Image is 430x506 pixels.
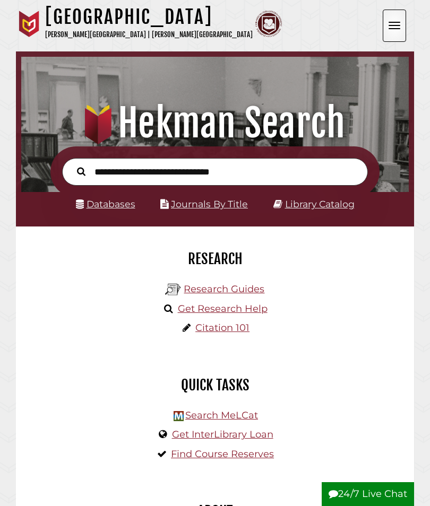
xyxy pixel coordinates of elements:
a: Databases [76,198,135,210]
h1: Hekman Search [28,100,402,146]
a: Get Research Help [178,303,268,315]
a: Search MeLCat [185,409,258,421]
a: Journals By Title [171,198,248,210]
button: Search [72,164,91,178]
a: Get InterLibrary Loan [172,429,273,440]
img: Hekman Library Logo [165,282,181,298]
h1: [GEOGRAPHIC_DATA] [45,5,253,29]
img: Hekman Library Logo [174,411,184,421]
img: Calvin Theological Seminary [255,11,282,37]
i: Search [77,167,85,177]
h2: Research [24,250,406,268]
img: Calvin University [16,11,42,37]
p: [PERSON_NAME][GEOGRAPHIC_DATA] | [PERSON_NAME][GEOGRAPHIC_DATA] [45,29,253,41]
h2: Quick Tasks [24,376,406,394]
a: Find Course Reserves [171,448,274,460]
a: Library Catalog [285,198,355,210]
a: Research Guides [184,283,264,295]
button: Open the menu [383,10,406,42]
a: Citation 101 [195,322,250,334]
